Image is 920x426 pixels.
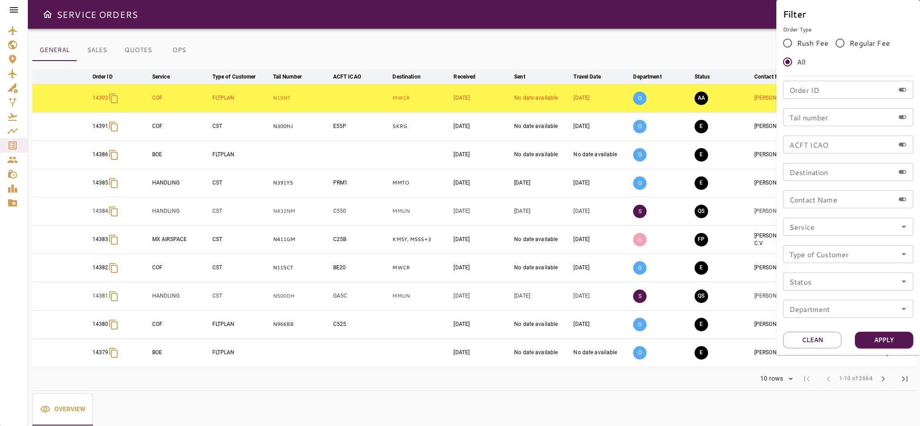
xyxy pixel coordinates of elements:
span: All [797,57,806,67]
p: Order Type [783,26,913,34]
h6: Filter [783,7,913,21]
button: Open [898,303,910,315]
button: Open [898,275,910,288]
button: Clean [783,332,841,348]
div: rushFeeOrder [783,34,913,71]
span: Regular Fee [850,38,890,48]
button: Open [898,220,910,233]
button: Apply [855,332,913,348]
button: Open [898,248,910,260]
span: Rush Fee [797,38,828,48]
